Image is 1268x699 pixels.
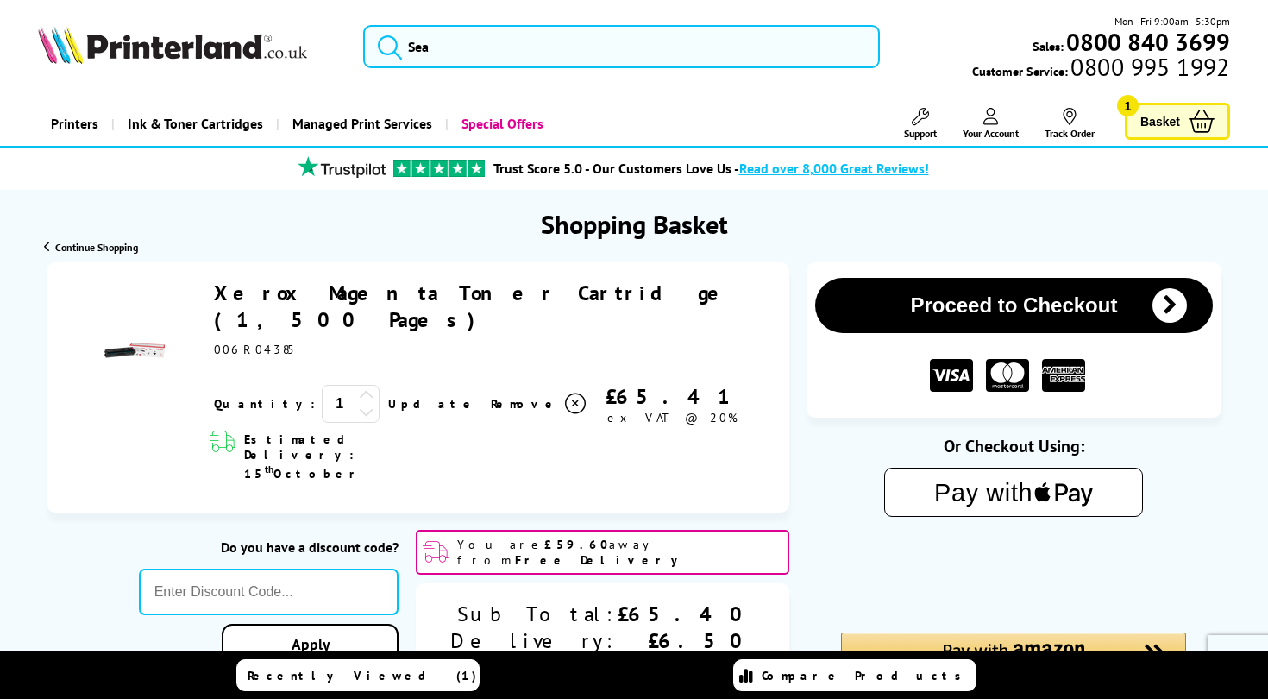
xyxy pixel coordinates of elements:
button: Proceed to Checkout [815,278,1213,333]
a: 0800 840 3699 [1064,34,1230,50]
a: Trust Score 5.0 - Our Customers Love Us -Read over 8,000 Great Reviews! [493,160,929,177]
span: 006R04385 [214,342,297,357]
a: Delete item from your basket [491,391,588,417]
span: Estimated Delivery: 15 October [244,431,436,482]
h1: Shopping Basket [541,207,728,241]
input: Enter Discount Code... [139,569,399,615]
a: Your Account [963,108,1019,140]
div: £65.40 [618,601,755,627]
a: Recently Viewed (1) [236,659,480,691]
span: 1 [1117,95,1139,116]
b: £59.60 [544,537,609,552]
img: VISA [930,359,973,393]
input: Sea [363,25,879,68]
div: Sub Total: [450,601,618,627]
a: Continue Shopping [44,241,138,254]
div: Do you have a discount code? [139,538,399,556]
div: Amazon Pay - Use your Amazon account [841,633,1186,693]
span: Read over 8,000 Great Reviews! [739,160,929,177]
a: Printers [38,102,111,146]
div: Delivery: [450,627,618,654]
img: Printerland Logo [38,26,307,64]
a: Basket 1 [1125,103,1230,140]
span: Recently Viewed (1) [248,668,477,683]
a: Update [388,396,477,412]
a: Compare Products [733,659,976,691]
img: trustpilot rating [393,160,485,177]
a: Printerland Logo [38,26,342,67]
div: Or Checkout Using: [807,435,1221,457]
a: Ink & Toner Cartridges [111,102,276,146]
iframe: PayPal [841,545,1186,603]
span: Continue Shopping [55,241,138,254]
img: American Express [1042,359,1085,393]
img: MASTER CARD [986,359,1029,393]
span: Mon - Fri 9:00am - 5:30pm [1114,13,1230,29]
span: ex VAT @ 20% [607,410,738,425]
span: Quantity: [214,396,315,412]
a: Track Order [1045,108,1095,140]
sup: th [265,463,273,475]
div: £6.50 [618,627,755,654]
a: Special Offers [445,102,556,146]
span: Sales: [1033,38,1064,54]
span: Basket [1140,110,1180,133]
b: 0800 840 3699 [1066,26,1230,58]
div: £65.41 [588,383,756,410]
img: trustpilot rating [290,156,393,178]
a: Apply [222,624,399,664]
span: Your Account [963,127,1019,140]
a: Xerox Magenta Toner Cartridge (1,500 Pages) [214,280,737,333]
span: Remove [491,396,559,412]
b: Free Delivery [515,552,686,568]
span: 0800 995 1992 [1068,59,1229,75]
span: Customer Service: [972,59,1229,79]
a: Support [904,108,937,140]
span: Support [904,127,937,140]
span: Ink & Toner Cartridges [128,102,263,146]
span: Compare Products [762,668,970,683]
span: You are away from [457,537,782,568]
img: Xerox Magenta Toner Cartridge (1,500 Pages) [104,320,165,381]
a: Managed Print Services [276,102,445,146]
